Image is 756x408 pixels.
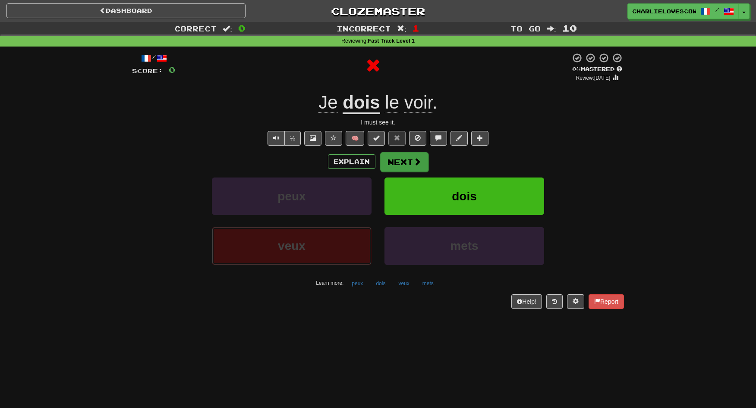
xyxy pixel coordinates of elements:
small: Review: [DATE] [576,75,611,81]
button: 🧠 [346,131,364,146]
span: Correct [174,24,217,33]
span: To go [510,24,541,33]
strong: Fast Track Level 1 [368,38,415,44]
div: I must see it. [132,118,624,127]
button: Round history (alt+y) [546,294,563,309]
button: Discuss sentence (alt+u) [430,131,447,146]
button: veux [212,227,372,265]
div: / [132,53,176,63]
span: veux [278,239,306,252]
button: Report [589,294,624,309]
span: mets [450,239,478,252]
u: dois [343,92,380,114]
span: CharlieLovesCows [632,7,696,15]
button: Next [380,152,428,172]
button: Add to collection (alt+a) [471,131,488,146]
span: 1 [412,23,419,33]
div: Text-to-speech controls [266,131,301,146]
a: Clozemaster [258,3,498,19]
button: Ignore sentence (alt+i) [409,131,426,146]
span: : [223,25,232,32]
button: dois [371,277,390,290]
button: ½ [284,131,301,146]
button: veux [394,277,414,290]
span: Je [318,92,337,113]
a: CharlieLovesCows / [627,3,739,19]
button: mets [384,227,544,265]
small: Learn more: [316,280,343,286]
span: : [547,25,556,32]
span: Score: [132,67,163,75]
button: Edit sentence (alt+d) [450,131,468,146]
button: mets [418,277,438,290]
button: peux [212,178,372,215]
span: 10 [562,23,577,33]
span: . [380,92,438,113]
button: Reset to 0% Mastered (alt+r) [388,131,406,146]
div: Mastered [570,65,624,73]
a: Dashboard [6,3,246,18]
button: Show image (alt+x) [304,131,321,146]
span: / [715,7,719,13]
span: peux [277,190,306,203]
span: dois [452,190,477,203]
span: 0 [238,23,246,33]
span: : [397,25,406,32]
span: voir [404,92,432,113]
button: Play sentence audio (ctl+space) [268,131,285,146]
span: Incorrect [337,24,391,33]
button: Set this sentence to 100% Mastered (alt+m) [368,131,385,146]
span: 0 [168,64,176,75]
button: dois [384,178,544,215]
button: peux [347,277,368,290]
button: Favorite sentence (alt+f) [325,131,342,146]
span: 0 % [572,65,581,72]
button: Explain [328,154,375,169]
button: Help! [511,294,542,309]
span: le [385,92,399,113]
